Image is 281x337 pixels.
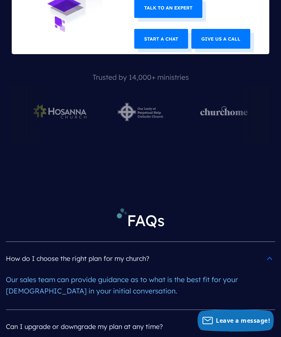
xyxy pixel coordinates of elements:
img: pushpay-cust-logos-churchome[1] [192,103,255,121]
a: Start a chat [134,29,188,49]
div: Our sales team can provide guidance as to what is the best fit for your [DEMOGRAPHIC_DATA] in you... [6,268,275,302]
h4: How do I choose the right plan for my church? [6,249,275,268]
p: Trusted by 14,000+ ministries [12,69,269,86]
a: Give us a call [191,29,250,49]
h4: Can I upgrade or downgrade my plan at any time? [6,317,275,336]
h2: FAQs [6,202,275,241]
button: Leave a message! [198,310,274,332]
span: Leave a message! [216,317,270,325]
img: Our-Lady-of-Perpetual-Help-Catholic-Church-logo [118,103,163,121]
img: Hosanna [32,103,89,121]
